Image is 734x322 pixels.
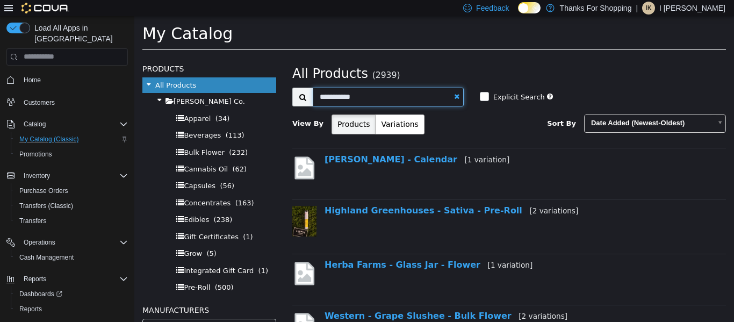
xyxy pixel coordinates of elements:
[15,133,83,146] a: My Catalog (Classic)
[19,236,128,249] span: Operations
[19,273,51,285] button: Reports
[49,98,76,106] span: Apparel
[49,149,93,157] span: Cannabis Oil
[15,288,128,300] span: Dashboards
[15,184,73,197] a: Purchase Orders
[24,98,55,107] span: Customers
[19,217,46,225] span: Transfers
[518,2,541,13] input: Dark Mode
[2,271,132,287] button: Reports
[19,118,128,131] span: Catalog
[158,50,234,65] span: All Products
[15,214,51,227] a: Transfers
[11,302,132,317] button: Reports
[8,46,142,59] h5: Products
[476,3,509,13] span: Feedback
[24,238,55,247] span: Operations
[15,148,56,161] a: Promotions
[19,95,128,109] span: Customers
[158,190,182,220] img: 150
[19,253,74,262] span: Cash Management
[19,290,62,298] span: Dashboards
[49,132,90,140] span: Bulk Flower
[2,168,132,183] button: Inventory
[98,149,112,157] span: (62)
[15,199,128,212] span: Transfers (Classic)
[642,2,655,15] div: I Kirk
[109,217,118,225] span: (1)
[15,214,128,227] span: Transfers
[49,233,68,241] span: Grow
[19,74,45,87] a: Home
[49,183,96,191] span: Concentrates
[21,65,62,73] span: All Products
[72,233,82,241] span: (5)
[24,171,50,180] span: Inventory
[30,23,128,44] span: Load All Apps in [GEOGRAPHIC_DATA]
[19,273,128,285] span: Reports
[19,202,73,210] span: Transfers (Classic)
[2,94,132,110] button: Customers
[49,166,81,174] span: Capsules
[11,183,132,198] button: Purchase Orders
[24,275,46,283] span: Reports
[636,2,638,15] p: |
[15,251,78,264] a: Cash Management
[190,189,444,199] a: Highland Greenhouses - Sativa - Pre-Roll[2 variations]
[19,96,59,109] a: Customers
[15,251,128,264] span: Cash Management
[81,98,96,106] span: (34)
[124,251,134,259] span: (1)
[450,98,592,117] a: Date Added (Newest-Oldest)
[413,103,442,111] span: Sort By
[8,8,98,27] span: My Catalog
[330,139,376,148] small: [1 variation]
[158,295,182,321] img: missing-image.png
[15,288,67,300] a: Dashboards
[384,296,433,304] small: [2 variations]
[190,138,375,148] a: [PERSON_NAME] - Calendar[1 variation]
[11,132,132,147] button: My Catalog (Classic)
[645,2,651,15] span: IK
[15,184,128,197] span: Purchase Orders
[15,303,128,316] span: Reports
[11,287,132,302] a: Dashboards
[238,54,266,64] small: (2939)
[19,305,42,313] span: Reports
[39,81,111,89] span: [PERSON_NAME] Co.
[241,98,290,118] button: Variations
[19,135,79,144] span: My Catalog (Classic)
[158,103,189,111] span: View By
[49,115,87,123] span: Beverages
[19,118,50,131] button: Catalog
[91,115,110,123] span: (113)
[49,217,104,225] span: Gift Certificates
[19,169,54,182] button: Inventory
[15,133,128,146] span: My Catalog (Classic)
[2,72,132,88] button: Home
[85,166,100,174] span: (56)
[15,199,77,212] a: Transfers (Classic)
[190,244,398,254] a: Herba Farms - Glass Jar - Flower[1 variation]
[356,76,411,87] label: Explicit Search
[49,251,119,259] span: Integrated Gift Card
[15,148,128,161] span: Promotions
[659,2,725,15] p: I [PERSON_NAME]
[560,2,632,15] p: Thanks For Shopping
[49,199,75,207] span: Edibles
[24,76,41,84] span: Home
[19,150,52,159] span: Promotions
[450,99,577,116] span: Date Added (Newest-Oldest)
[11,198,132,213] button: Transfers (Classic)
[101,183,120,191] span: (163)
[15,303,46,316] a: Reports
[197,98,241,118] button: Products
[19,73,128,87] span: Home
[2,235,132,250] button: Operations
[81,267,99,275] span: (500)
[24,120,46,128] span: Catalog
[11,147,132,162] button: Promotions
[354,245,399,253] small: [1 variation]
[158,139,182,165] img: missing-image.png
